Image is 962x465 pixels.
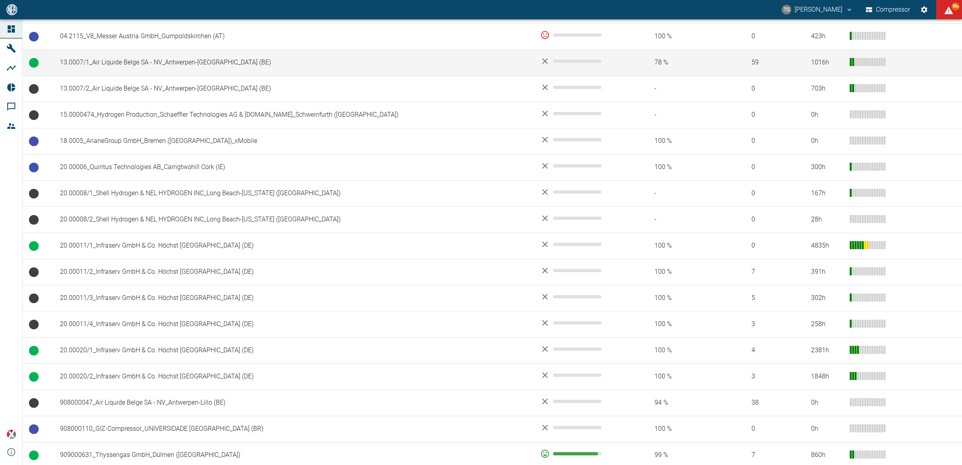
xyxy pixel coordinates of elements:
div: No data [540,266,629,275]
div: No data [540,423,629,432]
div: 4835 h [811,241,843,250]
span: 100 % [642,163,726,172]
div: 391 h [811,267,843,277]
span: - [642,84,726,93]
span: Betrieb [29,346,39,355]
div: No data [540,370,629,380]
span: Betrieb [29,241,39,251]
span: 7 [739,451,798,460]
span: 78 % [642,58,726,67]
div: 860 h [811,451,843,460]
span: 100 % [642,32,726,41]
div: 300 h [811,163,843,172]
td: 20.00011/3_Infraserv GmbH & Co. Höchst [GEOGRAPHIC_DATA] (DE) [54,285,534,311]
div: No data [540,187,629,197]
div: No data [540,397,629,406]
div: 0 % [540,30,629,40]
td: 15.0000474_Hydrogen Production_Schaeffler Technologies AG & [DOMAIN_NAME]_Schweinfurth ([GEOGRAPH... [54,102,534,128]
span: 0 [739,136,798,146]
td: 908000110_GIZ-Compressor_UNIVERSIDADE [GEOGRAPHIC_DATA] (BR) [54,416,534,442]
span: 59 [739,58,798,67]
span: 0 [739,241,798,250]
span: - [642,189,726,198]
span: 100 % [642,346,726,355]
div: 0 h [811,110,843,120]
span: 99 % [642,451,726,460]
div: 1016 h [811,58,843,67]
span: Keine Daten [29,110,39,120]
span: 5 [739,293,798,303]
span: 0 [739,189,798,198]
span: 100 % [642,320,726,329]
img: logo [6,4,18,15]
div: 2381 h [811,346,843,355]
button: Compressor [864,2,912,17]
span: Keine Daten [29,293,39,303]
div: 0 h [811,398,843,407]
td: 13.0007/2_Air Liquide Belge SA - NV_Antwerpen-[GEOGRAPHIC_DATA] (BE) [54,76,534,102]
span: Keine Daten [29,398,39,408]
span: - [642,215,726,224]
div: No data [540,83,629,92]
td: 20.00011/2_Infraserv GmbH & Co. Höchst [GEOGRAPHIC_DATA] (DE) [54,259,534,285]
span: Betriebsbereit [29,32,39,41]
span: 38 [739,398,798,407]
span: 3 [739,320,798,329]
span: 99+ [952,2,960,10]
div: No data [540,56,629,66]
td: 908000047_Air Liquide Belge SA - NV_Antwerpen-Lillo (BE) [54,390,534,416]
div: 0 h [811,424,843,434]
span: 4 [739,346,798,355]
img: Xplore Logo [6,430,16,439]
span: Keine Daten [29,189,39,198]
div: No data [540,213,629,223]
span: 100 % [642,372,726,381]
span: Keine Daten [29,84,39,94]
div: 423 h [811,32,843,41]
span: Betrieb [29,372,39,382]
span: Betriebsbereit [29,163,39,172]
div: 258 h [811,320,843,329]
div: No data [540,344,629,354]
div: 703 h [811,84,843,93]
div: 302 h [811,293,843,303]
div: 28 h [811,215,843,224]
div: No data [540,292,629,302]
span: Keine Daten [29,320,39,329]
span: 7 [739,267,798,277]
div: 167 h [811,189,843,198]
span: Betriebsbereit [29,424,39,434]
span: 100 % [642,241,726,250]
span: Betriebsbereit [29,136,39,146]
div: No data [540,240,629,249]
span: Keine Daten [29,267,39,277]
span: 0 [739,215,798,224]
button: thomas.gregoir@neuman-esser.com [780,2,854,17]
span: Betrieb [29,58,39,68]
span: 100 % [642,267,726,277]
span: 100 % [642,293,726,303]
span: Keine Daten [29,215,39,225]
div: No data [540,318,629,328]
td: 20.00011/1_Infraserv GmbH & Co. Höchst [GEOGRAPHIC_DATA] (DE) [54,233,534,259]
td: 20.00020/1_Infraserv GmbH & Co. Höchst [GEOGRAPHIC_DATA] (DE) [54,337,534,364]
span: 0 [739,424,798,434]
td: 20.00008/1_Shell Hydrogen & NEL HYDROGEN INC_Long Beach-[US_STATE] ([GEOGRAPHIC_DATA]) [54,180,534,207]
td: 20.00006_Quintus Technologies AB_Carrigtwohill Cork (IE) [54,154,534,180]
span: - [642,110,726,120]
span: 0 [739,32,798,41]
span: 100 % [642,136,726,146]
div: TG [782,5,791,14]
span: 0 [739,163,798,172]
div: 1848 h [811,372,843,381]
span: 0 [739,110,798,120]
div: 93 % [540,449,629,459]
td: 04.2115_V8_Messer Austria GmbH_Gumpoldskirchen (AT) [54,23,534,50]
span: 0 [739,84,798,93]
button: Einstellungen [917,2,931,17]
span: 3 [739,372,798,381]
td: 18.0005_ArianeGroup GmbH_Bremen ([GEOGRAPHIC_DATA])_xMobile [54,128,534,154]
td: 20.00020/2_Infraserv GmbH & Co. Höchst [GEOGRAPHIC_DATA] (DE) [54,364,534,390]
div: 0 h [811,136,843,146]
div: No data [540,135,629,145]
